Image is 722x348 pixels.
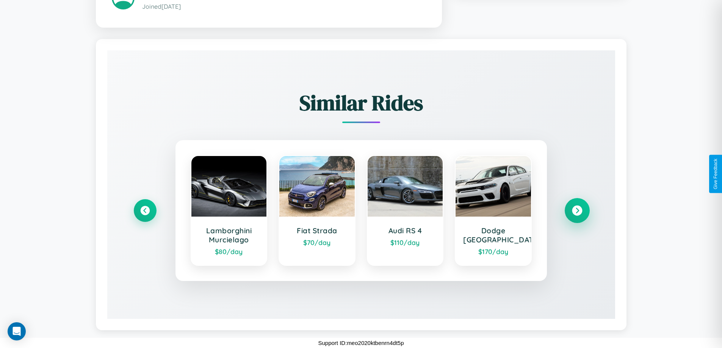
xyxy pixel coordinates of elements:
[142,1,426,12] p: Joined [DATE]
[713,159,718,189] div: Give Feedback
[199,247,259,256] div: $ 80 /day
[463,247,523,256] div: $ 170 /day
[287,226,347,235] h3: Fiat Strada
[318,338,404,348] p: Support ID: meo2020ktbenrn4dt5p
[287,238,347,247] div: $ 70 /day
[134,88,589,117] h2: Similar Rides
[191,155,268,266] a: Lamborghini Murcielago$80/day
[279,155,356,266] a: Fiat Strada$70/day
[455,155,532,266] a: Dodge [GEOGRAPHIC_DATA]$170/day
[8,322,26,340] div: Open Intercom Messenger
[367,155,444,266] a: Audi RS 4$110/day
[199,226,259,244] h3: Lamborghini Murcielago
[375,238,435,247] div: $ 110 /day
[463,226,523,244] h3: Dodge [GEOGRAPHIC_DATA]
[375,226,435,235] h3: Audi RS 4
